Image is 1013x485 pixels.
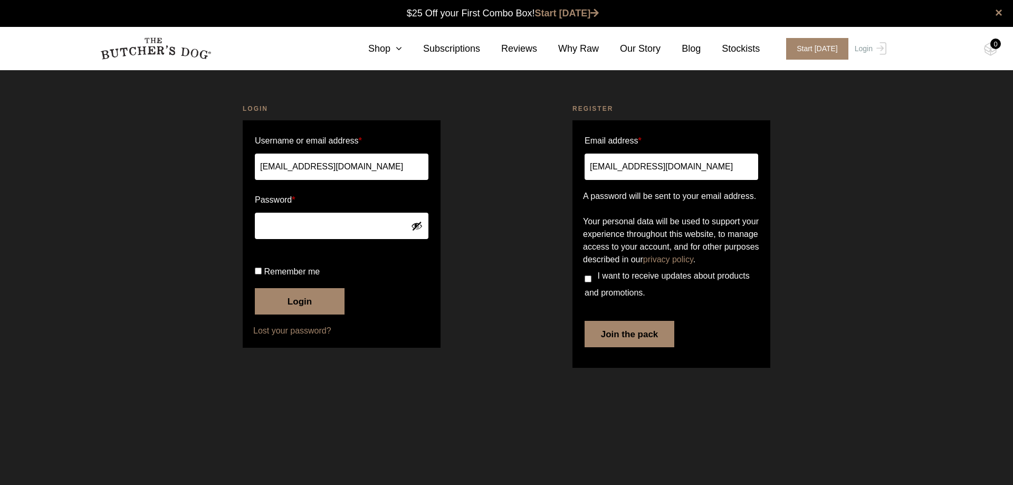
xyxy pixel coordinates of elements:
input: I want to receive updates about products and promotions. [585,275,591,282]
a: close [995,6,1002,19]
img: TBD_Cart-Empty.png [984,42,997,56]
div: 0 [990,39,1001,49]
a: Reviews [480,42,537,56]
a: Start [DATE] [776,38,852,60]
a: privacy policy [643,255,693,264]
label: Password [255,192,428,208]
a: Login [852,38,886,60]
span: Remember me [264,267,320,276]
input: Remember me [255,268,262,274]
span: I want to receive updates about products and promotions. [585,271,750,297]
a: Blog [661,42,701,56]
label: Username or email address [255,132,428,149]
button: Join the pack [585,321,674,347]
a: Subscriptions [402,42,480,56]
a: Start [DATE] [535,8,599,18]
h2: Register [572,103,770,114]
p: Your personal data will be used to support your experience throughout this website, to manage acc... [583,215,760,266]
button: Show password [411,220,423,232]
a: Shop [347,42,402,56]
button: Login [255,288,345,315]
p: A password will be sent to your email address. [583,190,760,203]
span: Start [DATE] [786,38,848,60]
label: Email address [585,132,642,149]
a: Why Raw [537,42,599,56]
a: Lost your password? [253,325,430,337]
a: Stockists [701,42,760,56]
a: Our Story [599,42,661,56]
h2: Login [243,103,441,114]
